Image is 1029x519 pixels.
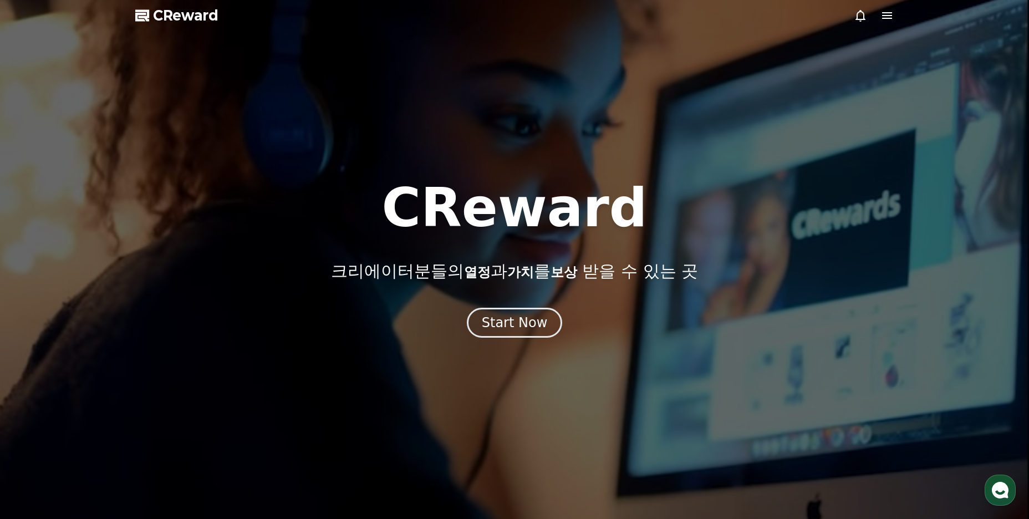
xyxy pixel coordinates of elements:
[507,264,534,280] span: 가치
[467,308,563,338] button: Start Now
[482,314,548,332] div: Start Now
[467,319,563,329] a: Start Now
[73,352,143,379] a: 대화
[3,352,73,379] a: 홈
[135,7,218,24] a: CReward
[381,181,647,235] h1: CReward
[101,369,115,378] span: 대화
[331,261,698,281] p: 크리에이터분들의 과 를 받을 수 있는 곳
[153,7,218,24] span: CReward
[143,352,213,379] a: 설정
[171,368,185,377] span: 설정
[551,264,577,280] span: 보상
[464,264,491,280] span: 열정
[35,368,42,377] span: 홈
